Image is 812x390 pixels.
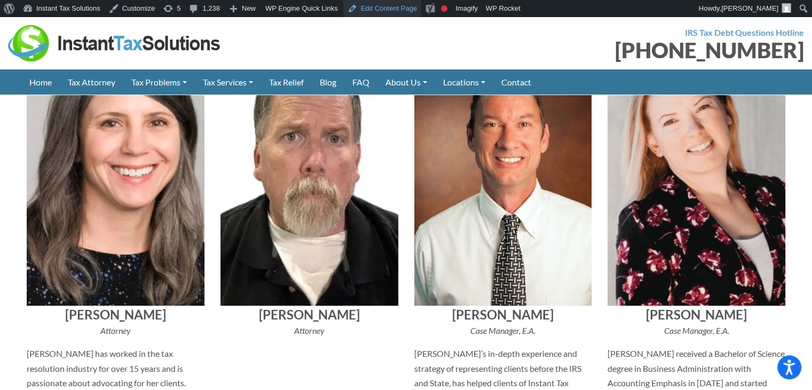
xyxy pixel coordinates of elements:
[414,40,805,61] div: [PHONE_NUMBER]
[685,27,804,37] strong: IRS Tax Debt Questions Hotline
[441,5,447,12] div: Focus keyphrase not set
[220,38,398,306] img: Jeffrey Hale
[261,69,312,95] a: Tax Relief
[123,69,195,95] a: Tax Problems
[294,325,325,336] i: Attorney
[414,306,592,324] h4: [PERSON_NAME]
[27,306,204,324] h4: [PERSON_NAME]
[470,325,535,336] i: Case Manager, E.A.
[344,69,377,95] a: FAQ
[493,69,539,95] a: Contact
[608,306,785,324] h4: [PERSON_NAME]
[414,38,592,306] img: Eric Joseph
[312,69,344,95] a: Blog
[721,4,778,12] span: [PERSON_NAME]
[27,38,204,306] img: Jennifer Halverson
[8,25,222,61] img: Instant Tax Solutions Logo
[100,325,131,336] i: Attorney
[60,69,123,95] a: Tax Attorney
[435,69,493,95] a: Locations
[8,37,222,47] a: Instant Tax Solutions Logo
[195,69,261,95] a: Tax Services
[608,38,785,306] img: Elizabeth McCoy
[377,69,435,95] a: About Us
[664,325,729,336] i: Case Manager, E.A.
[21,69,60,95] a: Home
[220,306,398,324] h4: [PERSON_NAME]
